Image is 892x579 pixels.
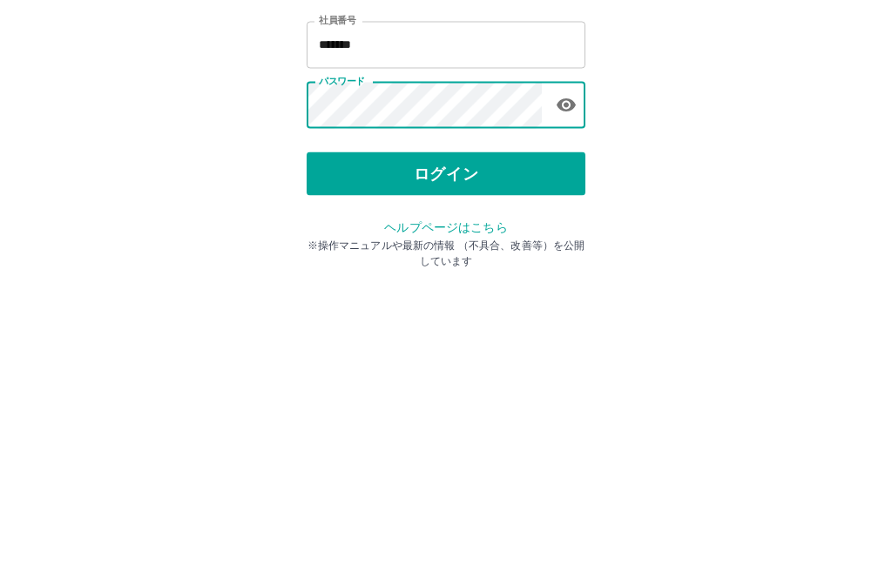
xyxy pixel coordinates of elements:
[319,163,355,176] label: 社員番号
[307,301,585,345] button: ログイン
[307,387,585,418] p: ※操作マニュアルや最新の情報 （不具合、改善等）を公開しています
[389,110,503,143] h2: ログイン
[319,224,365,237] label: パスワード
[384,369,507,383] a: ヘルプページはこちら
